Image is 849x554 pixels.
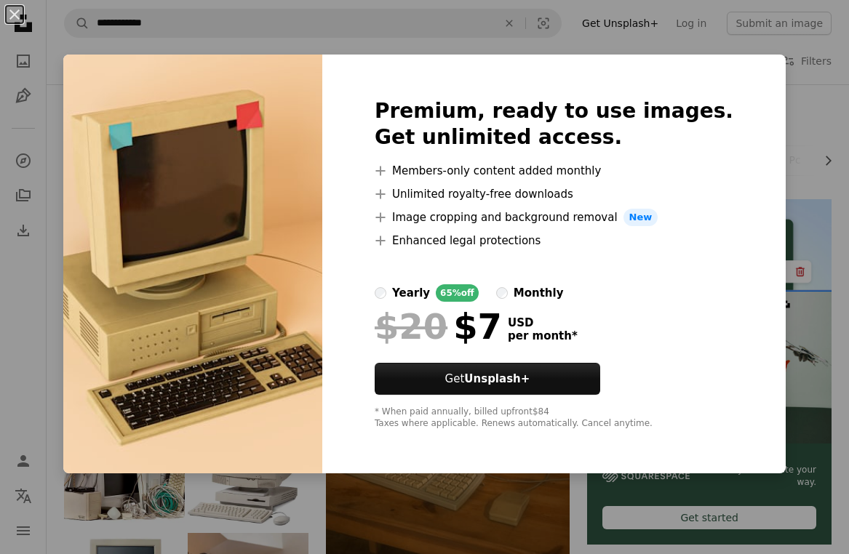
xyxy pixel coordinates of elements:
li: Members-only content added monthly [375,162,733,180]
input: yearly65%off [375,287,386,299]
li: Enhanced legal protections [375,232,733,249]
div: 65% off [436,284,479,302]
div: monthly [514,284,564,302]
div: * When paid annually, billed upfront $84 Taxes where applicable. Renews automatically. Cancel any... [375,406,733,430]
span: USD [508,316,578,329]
img: premium_photo-1687892170417-f9a11a402ef7 [63,55,322,473]
li: Image cropping and background removal [375,209,733,226]
div: $7 [375,308,502,345]
h2: Premium, ready to use images. Get unlimited access. [375,98,733,150]
li: Unlimited royalty-free downloads [375,185,733,203]
strong: Unsplash+ [464,372,530,385]
span: per month * [508,329,578,342]
input: monthly [496,287,508,299]
span: New [623,209,658,226]
button: GetUnsplash+ [375,363,600,395]
div: yearly [392,284,430,302]
span: $20 [375,308,447,345]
